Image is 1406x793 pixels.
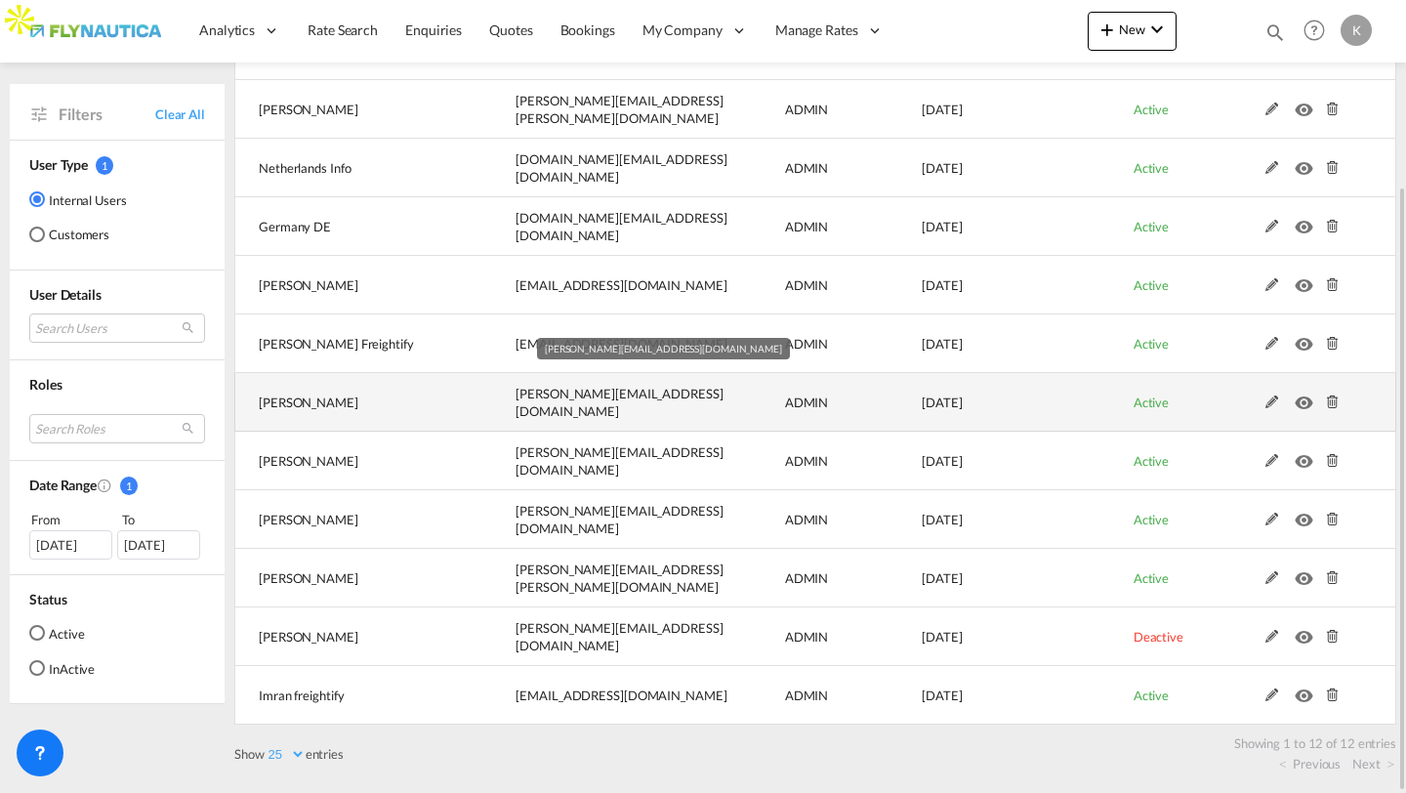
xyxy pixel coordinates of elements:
[736,139,874,197] td: ADMIN
[785,102,829,117] span: ADMIN
[1134,570,1169,586] span: Active
[873,432,1084,490] td: 2025-09-08
[736,197,874,256] td: ADMIN
[785,453,829,469] span: ADMIN
[29,658,95,678] md-radio-button: InActive
[29,225,127,244] md-radio-button: Customers
[736,373,874,432] td: ADMIN
[29,510,205,559] span: From To [DATE][DATE]
[467,139,735,197] td: nl.info@flynautica.com
[516,562,723,595] span: [PERSON_NAME][EMAIL_ADDRESS][PERSON_NAME][DOMAIN_NAME]
[234,549,467,607] td: Saranya K
[234,432,467,490] td: Ishwarya S
[1295,332,1320,346] md-icon: icon-eye
[1134,453,1169,469] span: Active
[97,478,112,493] md-icon: Created On
[922,453,962,469] span: [DATE]
[467,314,735,373] td: alwinregan.a@freightify.in
[1134,512,1169,527] span: Active
[117,530,200,560] div: [DATE]
[545,343,782,355] span: [PERSON_NAME][EMAIL_ADDRESS][DOMAIN_NAME]
[234,80,467,139] td: Janine Doeser
[516,386,723,419] span: [PERSON_NAME][EMAIL_ADDRESS][DOMAIN_NAME]
[29,510,115,529] div: From
[1134,277,1169,293] span: Active
[467,197,735,256] td: de.info@flynautica.com
[29,477,97,493] span: Date Range
[516,210,726,243] span: [DOMAIN_NAME][EMAIL_ADDRESS][DOMAIN_NAME]
[467,80,735,139] td: janine.doeser@flynautica.com
[785,688,829,703] span: ADMIN
[736,490,874,549] td: ADMIN
[1134,688,1169,703] span: Active
[467,607,735,666] td: santhosh.kumar@freightify.com
[922,336,962,352] span: [DATE]
[120,477,138,495] span: 1
[873,80,1084,139] td: 2025-10-01
[736,432,874,490] td: ADMIN
[234,256,467,314] td: Alina Iskaev
[922,277,962,293] span: [DATE]
[873,373,1084,432] td: 2025-09-08
[1134,219,1169,234] span: Active
[516,620,723,653] span: [PERSON_NAME][EMAIL_ADDRESS][DOMAIN_NAME]
[516,503,723,536] span: [PERSON_NAME][EMAIL_ADDRESS][DOMAIN_NAME]
[873,666,1084,725] td: 2025-08-07
[516,151,726,185] span: [DOMAIN_NAME][EMAIL_ADDRESS][DOMAIN_NAME]
[736,314,874,373] td: ADMIN
[265,746,306,763] select: Showentries
[785,336,829,352] span: ADMIN
[1134,336,1169,352] span: Active
[467,373,735,432] td: kirk.aranha@freightify.com
[234,373,467,432] td: Kirk Aranha
[1279,755,1341,772] a: Previous
[234,745,344,763] label: Show entries
[259,219,331,234] span: Germany DE
[259,512,358,527] span: [PERSON_NAME]
[467,666,735,725] td: imran.khan@freightfy.com
[1295,98,1320,111] md-icon: icon-eye
[1295,391,1320,404] md-icon: icon-eye
[1352,755,1394,772] a: Next
[1295,625,1320,639] md-icon: icon-eye
[234,607,467,666] td: Santhosh Kumar
[1134,629,1183,645] span: Deactive
[736,666,874,725] td: ADMIN
[516,688,726,703] span: [EMAIL_ADDRESS][DOMAIN_NAME]
[244,725,1396,752] div: Showing 1 to 12 of 12 entries
[259,688,344,703] span: Imran freightify
[234,490,467,549] td: Sheik Mohamed
[516,277,726,293] span: [EMAIL_ADDRESS][DOMAIN_NAME]
[1295,215,1320,229] md-icon: icon-eye
[873,139,1084,197] td: 2025-10-01
[467,490,735,549] td: sheikmohamed.a@freightify.com
[1295,566,1320,580] md-icon: icon-eye
[467,432,735,490] td: ishwarya.s@freightify.com
[922,219,962,234] span: [DATE]
[29,286,102,303] span: User Details
[785,395,829,410] span: ADMIN
[96,156,113,175] span: 1
[785,277,829,293] span: ADMIN
[59,104,155,125] span: Filters
[155,105,205,123] span: Clear All
[785,160,829,176] span: ADMIN
[1295,156,1320,170] md-icon: icon-eye
[785,219,829,234] span: ADMIN
[29,591,66,607] span: Status
[922,395,962,410] span: [DATE]
[922,160,962,176] span: [DATE]
[873,549,1084,607] td: 2025-08-14
[736,549,874,607] td: ADMIN
[922,102,962,117] span: [DATE]
[234,666,467,725] td: Imran freightify
[516,93,723,126] span: [PERSON_NAME][EMAIL_ADDRESS][PERSON_NAME][DOMAIN_NAME]
[259,395,358,410] span: [PERSON_NAME]
[1295,684,1320,697] md-icon: icon-eye
[873,314,1084,373] td: 2025-09-11
[29,376,62,393] span: Roles
[234,314,467,373] td: Alwin Freightify
[29,189,127,209] md-radio-button: Internal Users
[1134,160,1169,176] span: Active
[922,570,962,586] span: [DATE]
